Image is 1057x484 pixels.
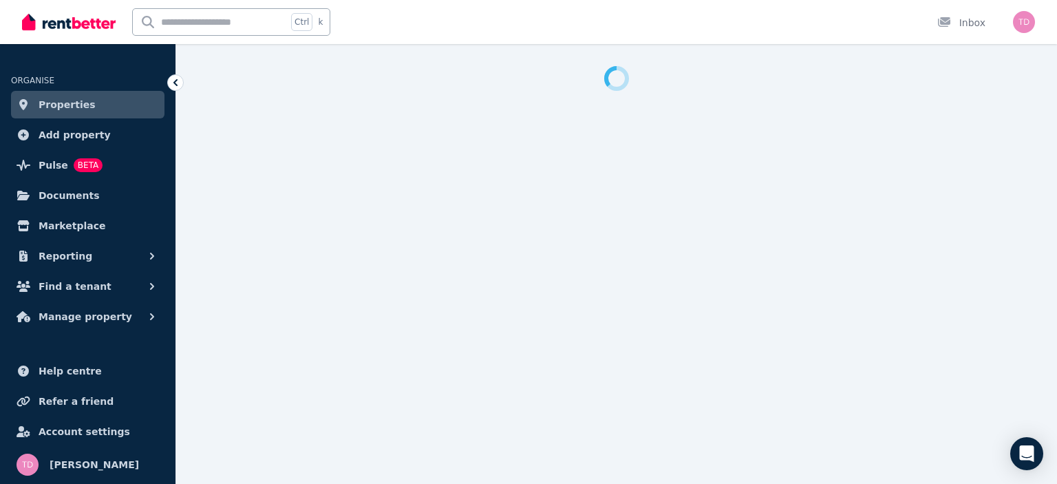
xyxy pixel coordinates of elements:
[50,456,139,473] span: [PERSON_NAME]
[11,242,164,270] button: Reporting
[39,218,105,234] span: Marketplace
[291,13,312,31] span: Ctrl
[17,454,39,476] img: Tom Davison
[39,363,102,379] span: Help centre
[11,357,164,385] a: Help centre
[11,212,164,240] a: Marketplace
[11,303,164,330] button: Manage property
[11,151,164,179] a: PulseBETA
[39,157,68,173] span: Pulse
[11,418,164,445] a: Account settings
[11,91,164,118] a: Properties
[22,12,116,32] img: RentBetter
[39,308,132,325] span: Manage property
[39,278,111,295] span: Find a tenant
[1010,437,1043,470] div: Open Intercom Messenger
[11,76,54,85] span: ORGANISE
[39,187,100,204] span: Documents
[11,388,164,415] a: Refer a friend
[11,182,164,209] a: Documents
[39,423,130,440] span: Account settings
[39,393,114,410] span: Refer a friend
[39,248,92,264] span: Reporting
[39,96,96,113] span: Properties
[74,158,103,172] span: BETA
[318,17,323,28] span: k
[11,273,164,300] button: Find a tenant
[11,121,164,149] a: Add property
[39,127,111,143] span: Add property
[937,16,985,30] div: Inbox
[1013,11,1035,33] img: Tom Davison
